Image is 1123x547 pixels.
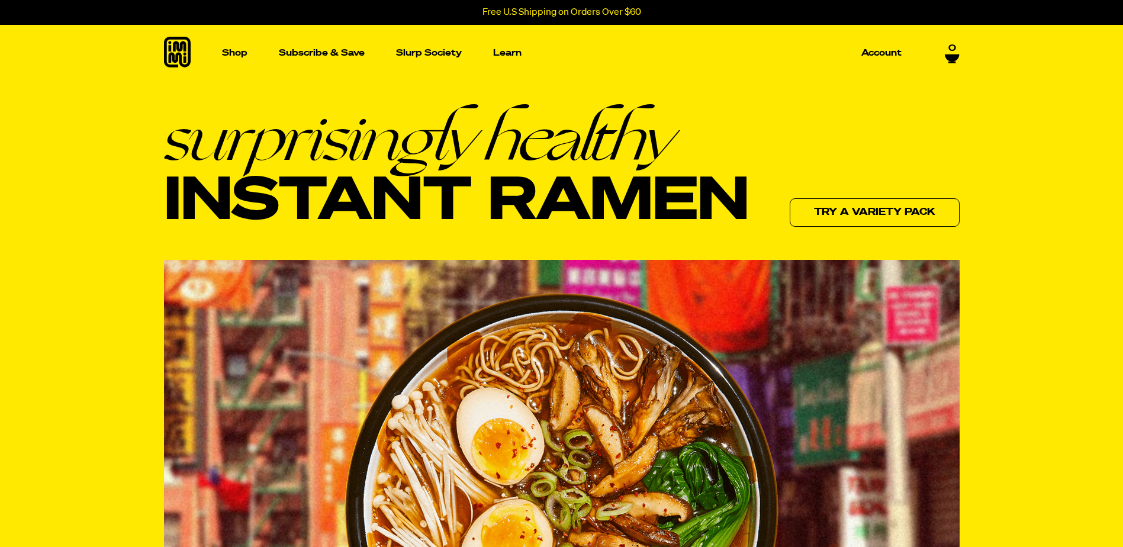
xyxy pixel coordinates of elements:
[164,105,749,235] h1: Instant Ramen
[391,44,466,62] a: Slurp Society
[948,40,956,51] span: 0
[279,49,365,57] p: Subscribe & Save
[217,25,906,81] nav: Main navigation
[861,49,902,57] p: Account
[945,40,960,60] a: 0
[222,49,247,57] p: Shop
[488,25,526,81] a: Learn
[493,49,522,57] p: Learn
[274,44,369,62] a: Subscribe & Save
[217,25,252,81] a: Shop
[482,7,641,18] p: Free U.S Shipping on Orders Over $60
[396,49,462,57] p: Slurp Society
[790,198,960,227] a: Try a variety pack
[164,105,749,170] em: surprisingly healthy
[857,44,906,62] a: Account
